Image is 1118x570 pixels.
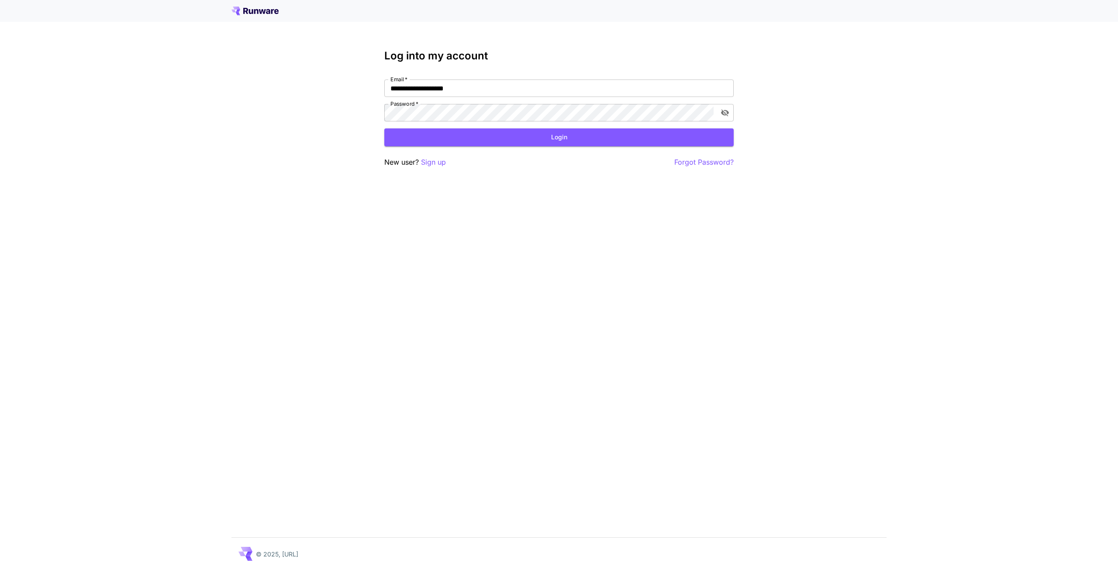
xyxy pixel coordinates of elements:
button: toggle password visibility [717,105,733,121]
label: Password [390,100,418,107]
button: Login [384,128,734,146]
h3: Log into my account [384,50,734,62]
button: Sign up [421,157,446,168]
p: New user? [384,157,446,168]
button: Forgot Password? [674,157,734,168]
p: © 2025, [URL] [256,549,298,559]
label: Email [390,76,407,83]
